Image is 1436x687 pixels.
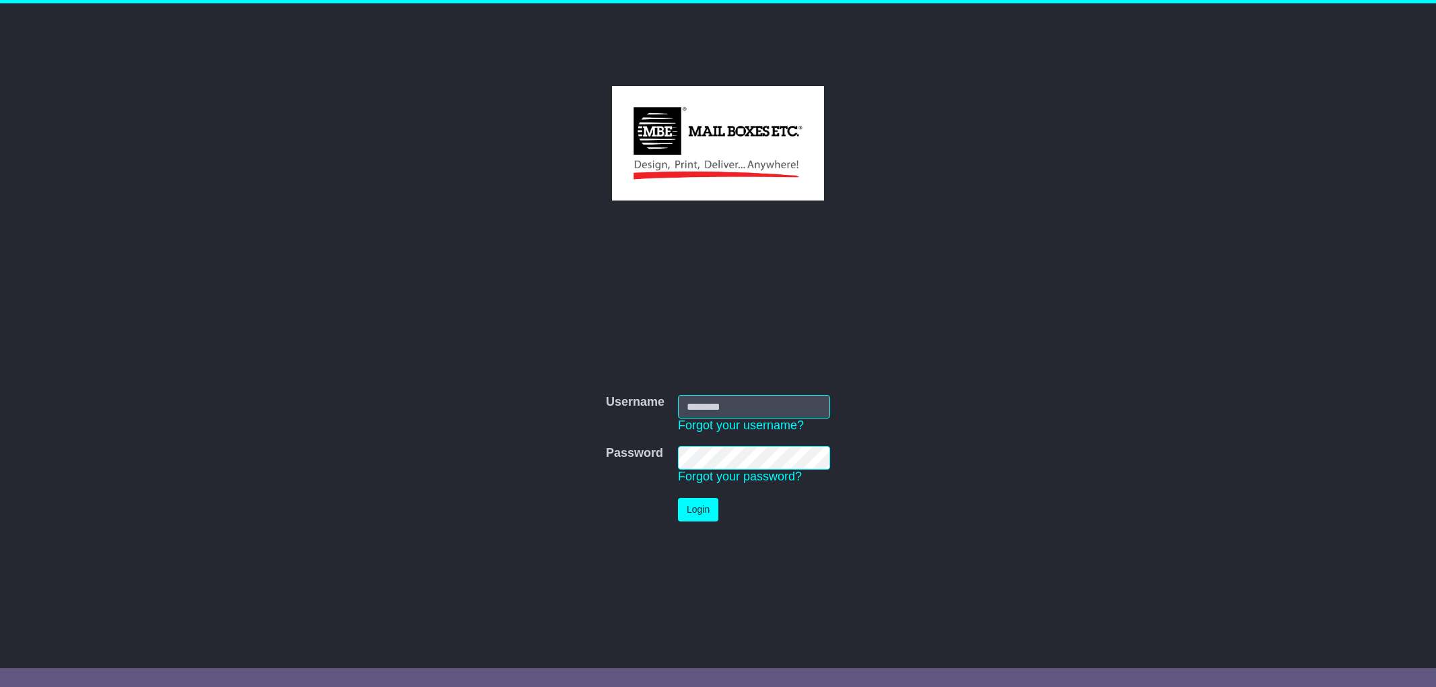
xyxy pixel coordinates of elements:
[606,395,664,410] label: Username
[678,498,718,521] button: Login
[612,86,824,201] img: MBE Eight Mile Plains
[606,446,663,461] label: Password
[678,419,804,432] a: Forgot your username?
[678,470,802,483] a: Forgot your password?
